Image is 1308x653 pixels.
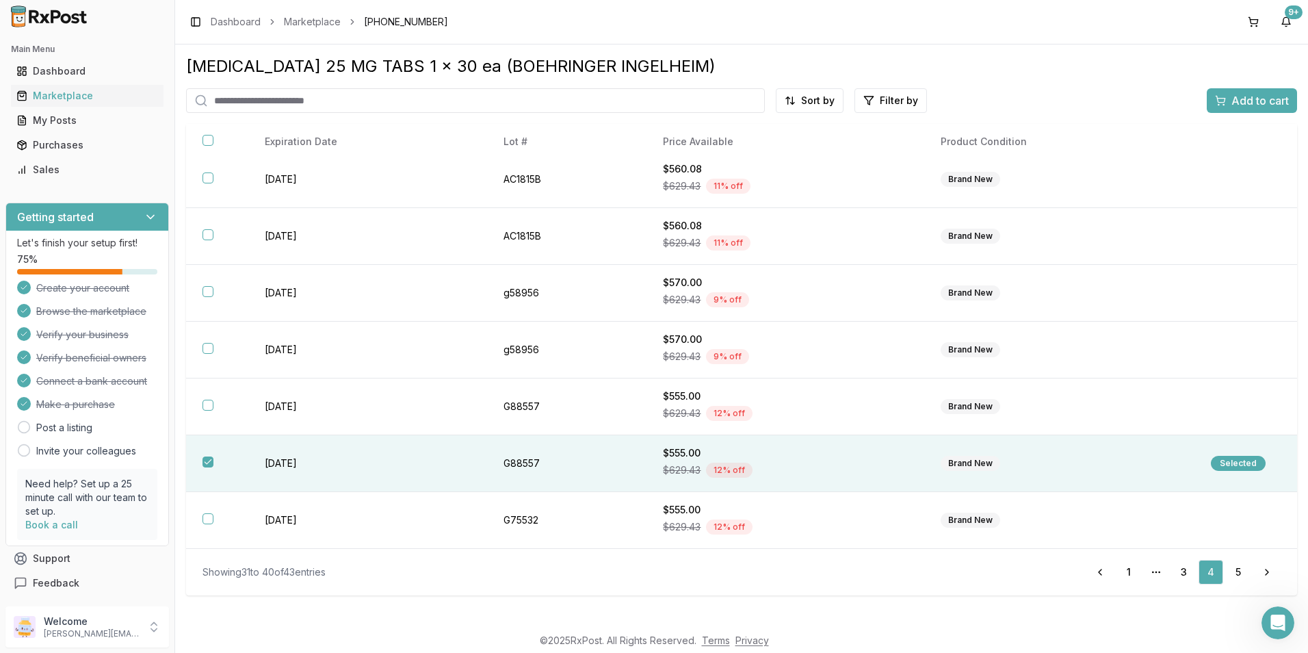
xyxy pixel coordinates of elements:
div: My Posts [16,114,158,127]
td: [DATE] [248,492,487,549]
div: 11 % off [706,235,750,251]
td: [DATE] [248,379,487,435]
td: AC1815B [487,151,647,208]
div: 12 % off [706,520,753,535]
div: Brand New [941,513,1000,528]
button: Sort by [776,88,843,113]
a: Post a listing [36,421,92,435]
div: 11 % off [706,179,750,194]
div: $555.00 [663,389,908,403]
span: Verify beneficial owners [36,351,146,365]
span: $629.43 [663,179,701,193]
h2: Main Menu [11,44,163,55]
span: $629.43 [663,350,701,363]
button: Dashboard [5,60,169,82]
span: Connect a bank account [36,374,147,388]
td: g58956 [487,265,647,322]
div: $560.08 [663,162,908,176]
p: Let's finish your setup first! [17,236,157,250]
div: Dashboard [16,64,158,78]
a: 4 [1199,560,1223,585]
span: Make a purchase [36,398,115,411]
th: Expiration Date [248,124,487,160]
a: Marketplace [11,84,163,108]
span: $629.43 [663,236,701,250]
img: RxPost Logo [5,5,93,27]
button: Add to cart [1207,88,1297,113]
th: Lot # [487,124,647,160]
div: Brand New [941,399,1000,414]
div: Brand New [941,229,1000,244]
a: 1 [1116,560,1141,585]
th: Product Condition [924,124,1194,160]
span: $629.43 [663,293,701,307]
div: Brand New [941,285,1000,300]
span: Filter by [880,94,918,107]
a: Terms [702,635,730,646]
span: Browse the marketplace [36,305,146,318]
td: AC1815B [487,208,647,265]
p: Welcome [44,615,139,628]
div: $555.00 [663,446,908,460]
nav: breadcrumb [211,15,448,29]
button: Purchases [5,134,169,156]
button: Filter by [854,88,927,113]
div: 12 % off [706,406,753,421]
div: 9 % off [706,349,749,364]
a: Marketplace [284,15,341,29]
span: Add to cart [1231,92,1289,109]
button: My Posts [5,110,169,131]
span: 75 % [17,253,38,266]
td: G75532 [487,492,647,549]
div: Brand New [941,342,1000,357]
a: Go to next page [1253,560,1281,585]
td: [DATE] [248,151,487,208]
button: 9+ [1275,11,1297,33]
nav: pagination [1086,560,1281,585]
div: $560.08 [663,219,908,233]
a: Book a call [25,519,78,530]
td: G88557 [487,435,647,492]
button: Marketplace [5,85,169,107]
button: Feedback [5,571,169,596]
span: Create your account [36,281,129,295]
span: Sort by [801,94,835,107]
div: Showing 31 to 40 of 43 entries [202,565,326,579]
span: $629.43 [663,407,701,420]
td: g58956 [487,322,647,379]
a: My Posts [11,108,163,133]
td: [DATE] [248,435,487,492]
button: Sales [5,159,169,181]
span: $629.43 [663,520,701,534]
button: Support [5,546,169,571]
td: G88557 [487,379,647,435]
td: [DATE] [248,265,487,322]
td: [DATE] [248,208,487,265]
span: Verify your business [36,328,129,342]
div: Selected [1211,456,1266,471]
div: $570.00 [663,333,908,346]
h3: Getting started [17,209,94,225]
a: Go to previous page [1086,560,1114,585]
span: $629.43 [663,463,701,477]
a: Purchases [11,133,163,157]
div: Brand New [941,172,1000,187]
div: 9 % off [706,292,749,307]
div: Purchases [16,138,158,152]
div: Brand New [941,456,1000,471]
td: [DATE] [248,322,487,379]
th: Price Available [646,124,924,160]
div: [MEDICAL_DATA] 25 MG TABS 1 x 30 ea (BOEHRINGER INGELHEIM) [186,55,1297,77]
a: Privacy [735,635,769,646]
img: User avatar [14,616,36,638]
div: 9+ [1285,5,1303,19]
a: Sales [11,157,163,182]
div: Marketplace [16,89,158,103]
a: Dashboard [211,15,261,29]
span: Feedback [33,576,79,590]
div: $570.00 [663,276,908,290]
a: Dashboard [11,59,163,84]
a: Invite your colleagues [36,444,136,458]
span: [PHONE_NUMBER] [364,15,448,29]
div: 12 % off [706,463,753,478]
